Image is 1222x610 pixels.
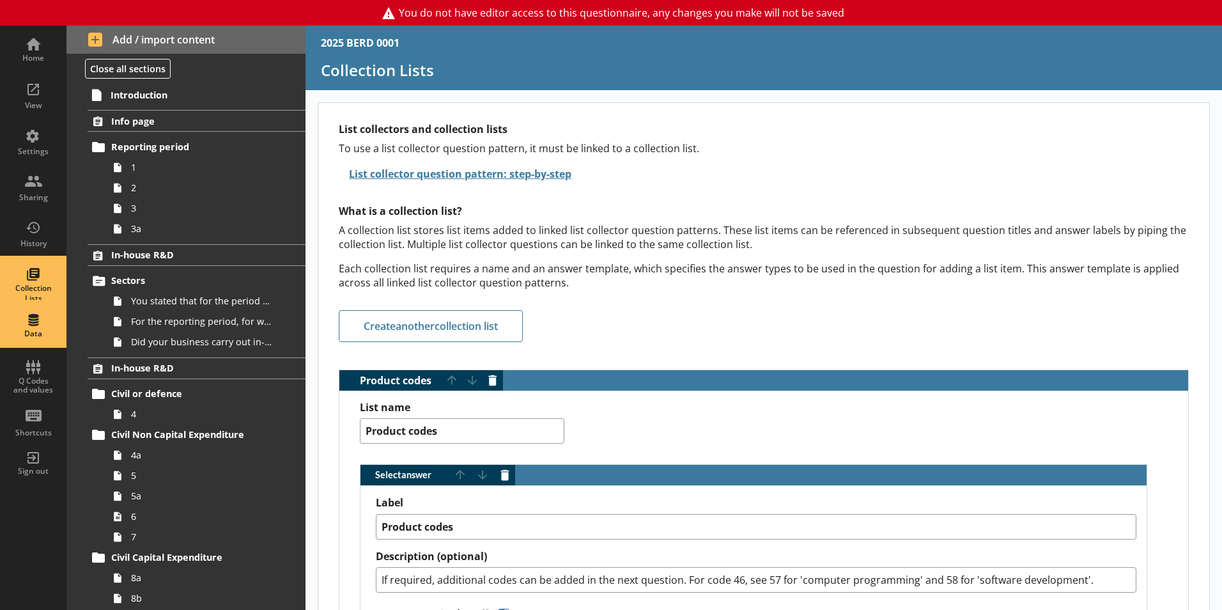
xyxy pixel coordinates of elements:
a: 4a [107,445,305,465]
h1: Collection Lists [321,60,1207,80]
li: Civil or defence4 [93,384,305,425]
a: 3a [107,219,305,239]
span: 3a [131,223,273,235]
a: Did your business carry out in-house R&D for any other product codes? [107,332,305,352]
a: 4 [107,404,305,425]
a: Reporting period [88,137,305,157]
span: 1 [131,161,273,173]
span: Civil Capital Expenditure [111,551,268,563]
span: 7 [131,531,273,543]
li: SectorsYou stated that for the period [From] to [To], [Ru Name] carried out in-house R&D. Is this... [93,270,305,352]
span: Reporting period [111,141,268,153]
a: 2 [107,178,305,198]
div: Collection Lists [11,283,56,303]
label: List name [360,401,1168,414]
div: View [11,100,56,111]
li: Info pageReporting period1233a [66,110,305,239]
h2: What is a collection list? [339,204,1189,218]
a: 6 [107,506,305,527]
a: 5a [107,486,305,506]
span: 5a [131,490,273,502]
span: Did your business carry out in-house R&D for any other product codes? [131,336,273,348]
h2: Product codes [360,373,431,387]
div: 2025 BERD 0001 [321,36,399,50]
button: Close all sections [85,59,171,79]
p: Each collection list requires a name and an answer template, which specifies the answer types to ... [339,262,1189,290]
li: Reporting period1233a [93,137,305,239]
span: 5 [131,469,273,481]
span: 2 [131,182,273,194]
div: Shortcuts [11,428,56,438]
span: You stated that for the period [From] to [To], [Ru Name] carried out in-house R&D. Is this correct? [131,295,273,307]
span: Civil Non Capital Expenditure [111,428,268,441]
div: Q Codes and values [11,377,56,395]
textarea: List name input [360,418,564,444]
li: Civil Non Capital Expenditure4a55a67 [93,425,305,547]
button: Createanothercollection list [339,310,523,342]
label: Label [376,496,1136,510]
button: List collector question pattern: step-by-step [339,163,574,185]
a: 8b [107,588,305,609]
button: Add / import content [66,26,305,54]
span: Sectors [111,274,268,286]
a: In-house R&D [88,244,305,266]
a: For the reporting period, for which of the following product codes has your business carried out ... [107,311,305,332]
span: 8b [131,592,273,604]
a: 7 [107,527,305,547]
span: In-house R&D [111,249,268,261]
a: In-house R&D [88,357,305,379]
a: Sectors [88,270,305,291]
li: In-house R&DSectorsYou stated that for the period [From] to [To], [Ru Name] carried out in-house ... [66,244,305,352]
a: 8a [107,568,305,588]
a: Civil Capital Expenditure [88,547,305,568]
div: Sharing [11,192,56,203]
div: Data [11,329,56,339]
span: 6 [131,510,273,522]
a: 5 [107,465,305,486]
div: History [11,239,56,249]
a: Civil or defence [88,384,305,404]
span: In-house R&D [111,362,268,374]
a: 3 [107,198,305,219]
button: Delete answer [495,465,515,485]
h2: List collectors and collection lists [339,122,1189,136]
span: 4a [131,449,273,461]
span: For the reporting period, for which of the following product codes has your business carried out ... [131,315,273,327]
span: Info page [111,115,268,127]
a: Introduction [87,84,305,105]
p: To use a list collector question pattern, it must be linked to a collection list. [339,141,1189,155]
span: Select answer [360,471,450,480]
span: 8a [131,572,273,584]
span: Add / import content [88,33,284,47]
a: 1 [107,157,305,178]
span: 4 [131,408,273,420]
a: Info page [88,110,305,132]
a: You stated that for the period [From] to [To], [Ru Name] carried out in-house R&D. Is this correct? [107,291,305,311]
textarea: Product codes [376,514,1136,540]
div: Settings [11,146,56,157]
span: Introduction [111,89,268,101]
div: Sign out [11,466,56,476]
textarea: If required, additional codes can be added in the next question. For code 46, see 57 for 'compute... [376,567,1136,593]
label: Description (optional) [376,550,1136,563]
span: 3 [131,202,273,214]
p: A collection list stores list items added to linked list collector question patterns. These list ... [339,223,1189,251]
a: Civil Non Capital Expenditure [88,425,305,445]
button: Delete item [483,370,503,391]
div: Home [11,53,56,63]
span: Civil or defence [111,387,268,400]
